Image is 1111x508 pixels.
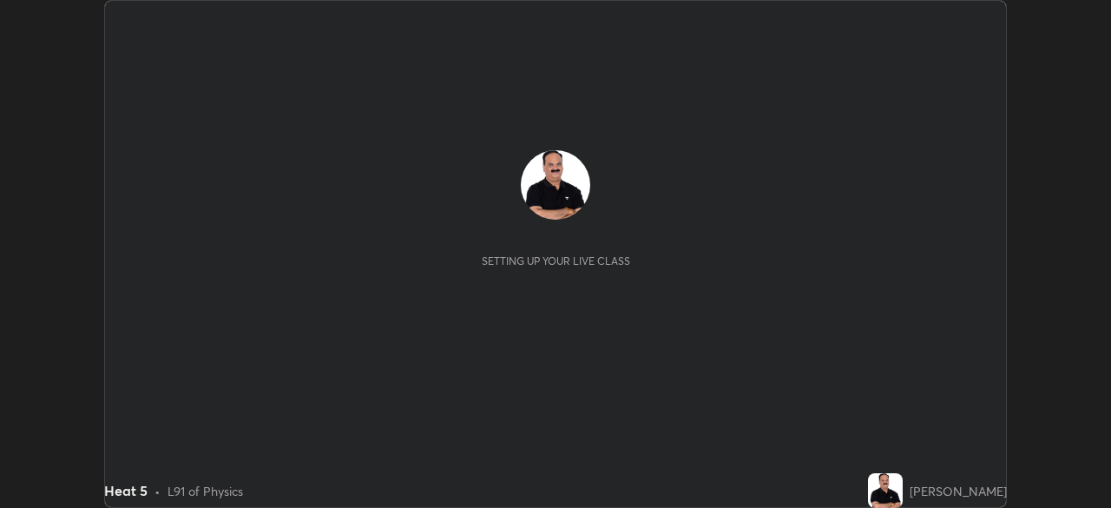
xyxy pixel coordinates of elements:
div: Heat 5 [104,480,148,501]
img: 605ba8bc909545269ef7945e2730f7c4.jpg [521,150,590,220]
div: Setting up your live class [482,254,630,267]
img: 605ba8bc909545269ef7945e2730f7c4.jpg [868,473,903,508]
div: • [154,482,161,500]
div: [PERSON_NAME] [910,482,1007,500]
div: L91 of Physics [168,482,243,500]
